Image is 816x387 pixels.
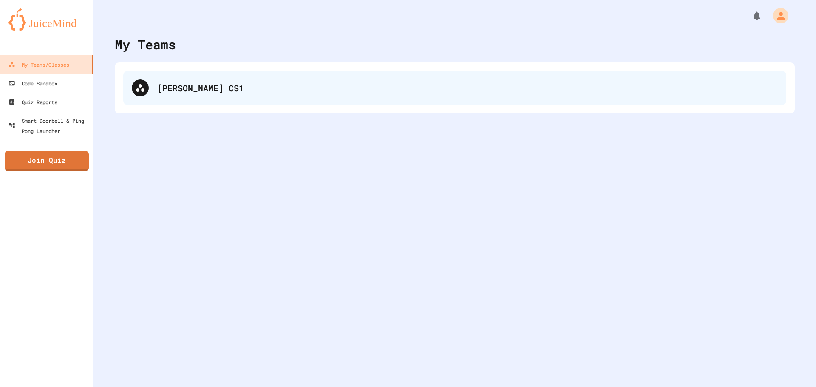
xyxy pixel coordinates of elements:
div: My Teams/Classes [8,59,69,70]
div: My Notifications [736,8,764,23]
div: Smart Doorbell & Ping Pong Launcher [8,116,90,136]
a: Join Quiz [5,151,89,171]
div: My Teams [115,35,176,54]
div: Code Sandbox [8,78,57,88]
div: [PERSON_NAME] CS1 [123,71,786,105]
img: logo-orange.svg [8,8,85,31]
div: My Account [764,6,790,25]
div: [PERSON_NAME] CS1 [157,82,778,94]
div: Quiz Reports [8,97,57,107]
